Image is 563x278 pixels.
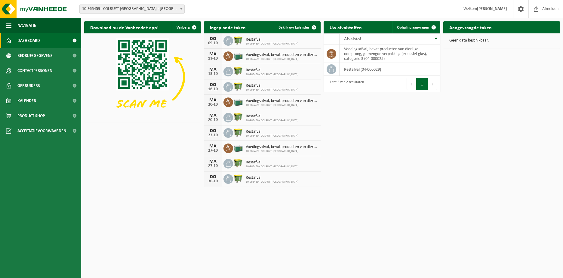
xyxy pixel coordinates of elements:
h2: Download nu de Vanheede+ app! [84,21,165,33]
span: 10-965459 - COLRUYT [GEOGRAPHIC_DATA] [246,88,298,92]
div: 27-10 [207,149,219,153]
h2: Aangevraagde taken [443,21,498,33]
img: WB-1100-HPE-GN-50 [233,127,243,137]
div: 13-10 [207,57,219,61]
span: Product Shop [17,108,45,123]
div: 16-10 [207,87,219,91]
img: PB-LB-0680-HPE-GN-01 [233,51,243,61]
span: Verberg [177,26,190,29]
div: MA [207,113,219,118]
span: Afvalstof [344,37,361,42]
span: 10-965459 - COLRUYT [GEOGRAPHIC_DATA] [246,103,318,107]
div: 20-10 [207,118,219,122]
span: Gebruikers [17,78,40,93]
div: MA [207,159,219,164]
span: 10-965459 - COLRUYT [GEOGRAPHIC_DATA] [246,165,298,168]
div: 23-10 [207,133,219,137]
a: Bekijk uw kalender [274,21,320,33]
img: WB-1100-HPE-GN-50 [233,35,243,45]
span: 10-965459 - COLRUYT ANTWERPEN ZUID - ANTWERPEN [80,5,184,13]
div: DO [207,82,219,87]
span: 10-965459 - COLRUYT ANTWERPEN ZUID - ANTWERPEN [79,5,185,14]
div: MA [207,67,219,72]
span: Restafval [246,129,298,134]
span: Restafval [246,68,298,73]
span: 10-965459 - COLRUYT [GEOGRAPHIC_DATA] [246,42,298,46]
button: 1 [416,78,428,90]
span: Bedrijfsgegevens [17,48,53,63]
div: MA [207,98,219,103]
span: 10-965459 - COLRUYT [GEOGRAPHIC_DATA] [246,73,298,76]
button: Previous [407,78,416,90]
div: DO [207,175,219,179]
span: 10-965459 - COLRUYT [GEOGRAPHIC_DATA] [246,134,298,138]
span: Restafval [246,83,298,88]
span: Restafval [246,175,298,180]
div: MA [207,144,219,149]
div: 13-10 [207,72,219,76]
span: 10-965459 - COLRUYT [GEOGRAPHIC_DATA] [246,180,298,184]
div: 1 tot 2 van 2 resultaten [327,77,364,91]
span: Acceptatievoorwaarden [17,123,66,138]
div: DO [207,36,219,41]
span: Contactpersonen [17,63,52,78]
img: PB-LB-0680-HPE-GN-01 [233,97,243,107]
h2: Ingeplande taken [204,21,252,33]
a: Ophaling aanvragen [392,21,440,33]
strong: [PERSON_NAME] [477,7,507,11]
p: Geen data beschikbaar. [449,39,554,43]
span: Bekijk uw kalender [278,26,309,29]
img: PB-LB-0680-HPE-GN-01 [233,143,243,153]
button: Next [428,78,437,90]
div: 30-10 [207,179,219,184]
span: 10-965459 - COLRUYT [GEOGRAPHIC_DATA] [246,150,318,153]
img: WB-1100-HPE-GN-50 [233,112,243,122]
span: Kalender [17,93,36,108]
span: Ophaling aanvragen [397,26,429,29]
img: WB-1100-HPE-GN-50 [233,66,243,76]
h2: Uw afvalstoffen [324,21,368,33]
span: Restafval [246,114,298,119]
span: Dashboard [17,33,40,48]
span: Restafval [246,160,298,165]
div: DO [207,128,219,133]
div: MA [207,52,219,57]
td: restafval (04-000029) [340,63,440,76]
img: WB-1100-HPE-GN-50 [233,158,243,168]
span: 10-965459 - COLRUYT [GEOGRAPHIC_DATA] [246,119,298,122]
span: Restafval [246,37,298,42]
img: WB-1100-HPE-GN-50 [233,173,243,184]
div: 27-10 [207,164,219,168]
span: Voedingsafval, bevat producten van dierlijke oorsprong, gemengde verpakking (exc... [246,145,318,150]
button: Verberg [172,21,200,33]
td: voedingsafval, bevat producten van dierlijke oorsprong, gemengde verpakking (exclusief glas), cat... [340,45,440,63]
div: 20-10 [207,103,219,107]
span: Voedingsafval, bevat producten van dierlijke oorsprong, gemengde verpakking (exc... [246,99,318,103]
img: WB-1100-HPE-GN-50 [233,81,243,91]
span: 10-965459 - COLRUYT [GEOGRAPHIC_DATA] [246,57,318,61]
div: 09-10 [207,41,219,45]
img: Download de VHEPlus App [84,33,201,121]
span: Voedingsafval, bevat producten van dierlijke oorsprong, gemengde verpakking (exc... [246,53,318,57]
span: Navigatie [17,18,36,33]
